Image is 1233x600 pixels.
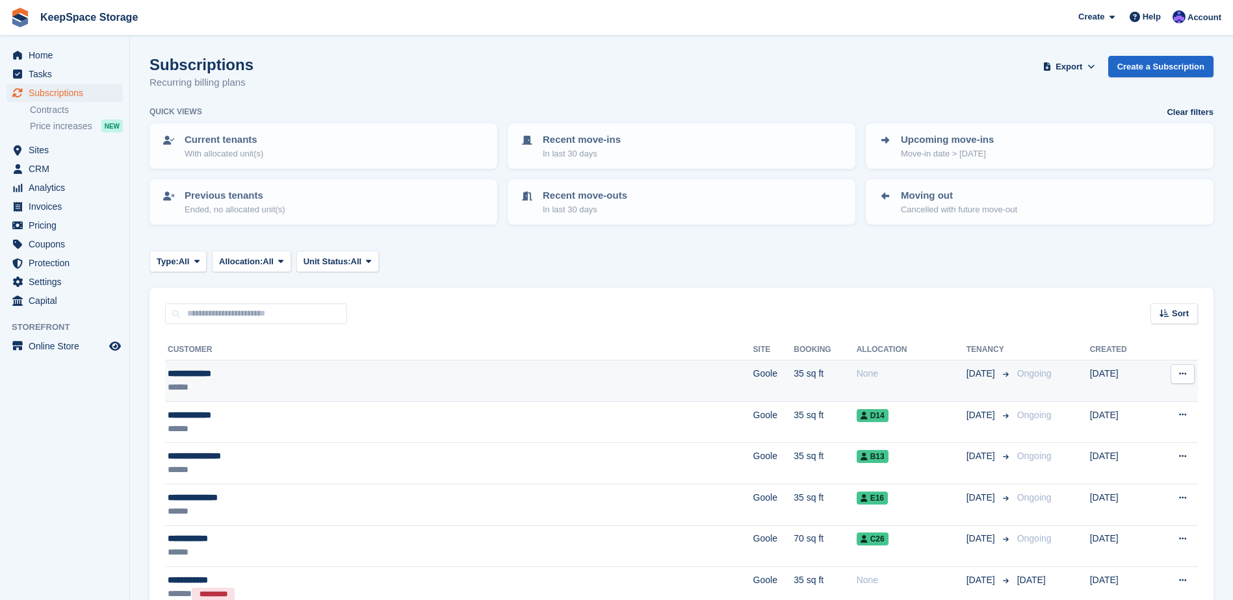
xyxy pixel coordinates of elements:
[29,337,107,355] span: Online Store
[1017,368,1052,379] span: Ongoing
[1090,443,1152,484] td: [DATE]
[1090,401,1152,443] td: [DATE]
[967,408,998,422] span: [DATE]
[794,484,856,525] td: 35 sq ft
[753,401,794,443] td: Goole
[263,255,274,268] span: All
[967,573,998,587] span: [DATE]
[967,367,998,381] span: [DATE]
[219,255,263,268] span: Allocation:
[1143,10,1161,23] span: Help
[29,254,107,272] span: Protection
[1167,106,1214,119] a: Clear filters
[149,251,207,272] button: Type: All
[857,450,889,463] span: B13
[149,106,202,118] h6: Quick views
[29,273,107,291] span: Settings
[753,525,794,567] td: Goole
[857,340,967,360] th: Allocation
[794,443,856,484] td: 35 sq ft
[212,251,291,272] button: Allocation: All
[867,181,1212,223] a: Moving out Cancelled with future move-out
[6,216,123,234] a: menu
[149,56,253,73] h1: Subscriptions
[6,84,123,102] a: menu
[6,254,123,272] a: menu
[29,216,107,234] span: Pricing
[1090,525,1152,567] td: [DATE]
[29,197,107,216] span: Invoices
[857,367,967,381] div: None
[6,46,123,64] a: menu
[185,188,285,203] p: Previous tenants
[1041,56,1098,77] button: Export
[151,181,496,223] a: Previous tenants Ended, no allocated unit(s)
[1090,484,1152,525] td: [DATE]
[351,255,362,268] span: All
[901,147,994,160] p: Move-in date > [DATE]
[543,203,627,216] p: In last 30 days
[30,119,123,133] a: Price increases NEW
[901,203,1017,216] p: Cancelled with future move-out
[10,8,30,27] img: stora-icon-8386f47178a22dfd0bd8f6a31ec36ba5ce8667c1dd55bd0f319d3a0aa187defe.svg
[29,84,107,102] span: Subscriptions
[12,321,129,334] span: Storefront
[753,443,794,484] td: Goole
[857,492,888,505] span: E16
[30,104,123,116] a: Contracts
[1056,60,1082,73] span: Export
[29,292,107,310] span: Capital
[1017,451,1052,461] span: Ongoing
[794,525,856,567] td: 70 sq ft
[6,160,123,178] a: menu
[6,273,123,291] a: menu
[1017,533,1052,544] span: Ongoing
[29,179,107,197] span: Analytics
[304,255,351,268] span: Unit Status:
[1017,575,1046,585] span: [DATE]
[1188,11,1221,24] span: Account
[543,132,621,147] p: Recent move-ins
[1017,492,1052,503] span: Ongoing
[6,197,123,216] a: menu
[1172,307,1189,320] span: Sort
[30,120,92,132] span: Price increases
[6,235,123,253] a: menu
[857,573,967,587] div: None
[149,75,253,90] p: Recurring billing plans
[29,160,107,178] span: CRM
[543,188,627,203] p: Recent move-outs
[6,141,123,159] a: menu
[753,360,794,402] td: Goole
[107,338,123,354] a: Preview store
[6,65,123,83] a: menu
[753,340,794,360] th: Site
[6,292,123,310] a: menu
[967,340,1012,360] th: Tenancy
[296,251,379,272] button: Unit Status: All
[509,181,854,223] a: Recent move-outs In last 30 days
[1017,410,1052,420] span: Ongoing
[185,203,285,216] p: Ended, no allocated unit(s)
[29,141,107,159] span: Sites
[867,125,1212,168] a: Upcoming move-ins Move-in date > [DATE]
[35,6,143,28] a: KeepSpace Storage
[185,132,263,147] p: Current tenants
[509,125,854,168] a: Recent move-ins In last 30 days
[29,65,107,83] span: Tasks
[185,147,263,160] p: With allocated unit(s)
[151,125,496,168] a: Current tenants With allocated unit(s)
[794,360,856,402] td: 35 sq ft
[29,235,107,253] span: Coupons
[1078,10,1104,23] span: Create
[794,401,856,443] td: 35 sq ft
[794,340,856,360] th: Booking
[6,337,123,355] a: menu
[901,188,1017,203] p: Moving out
[165,340,753,360] th: Customer
[101,119,123,132] div: NEW
[967,491,998,505] span: [DATE]
[857,532,889,545] span: C26
[967,449,998,463] span: [DATE]
[157,255,179,268] span: Type:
